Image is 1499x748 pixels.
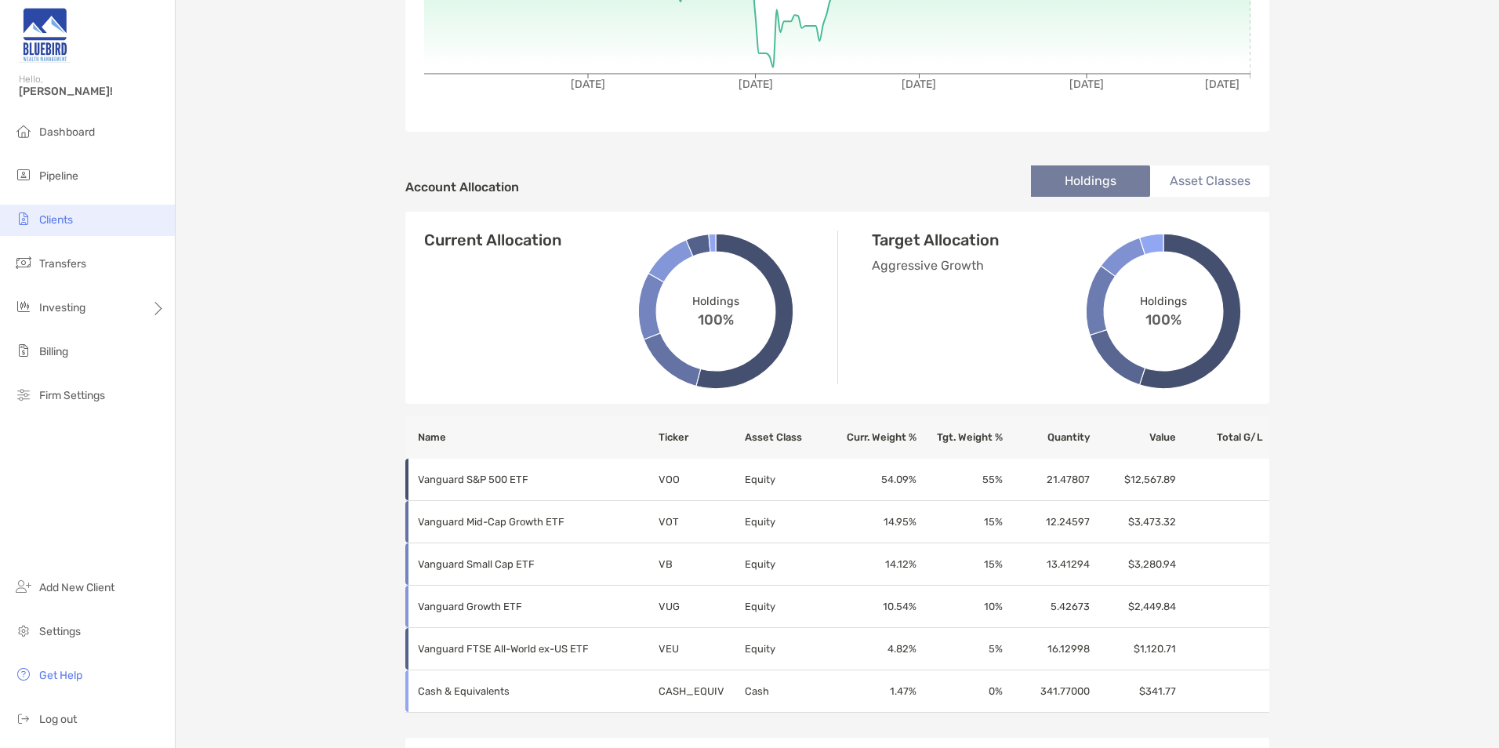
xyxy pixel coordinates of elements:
[424,231,561,249] h4: Current Allocation
[744,628,830,670] td: Equity
[14,577,33,596] img: add_new_client icon
[39,669,82,682] span: Get Help
[418,681,637,701] p: Cash & Equivalents
[19,85,165,98] span: [PERSON_NAME]!
[917,543,1004,586] td: 15 %
[39,125,95,139] span: Dashboard
[872,256,1115,275] p: Aggressive Growth
[1091,586,1177,628] td: $2,449.84
[830,586,916,628] td: 10.54 %
[917,670,1004,713] td: 0 %
[658,670,744,713] td: CASH_EQUIV
[571,78,605,91] tspan: [DATE]
[14,165,33,184] img: pipeline icon
[39,713,77,726] span: Log out
[830,543,916,586] td: 14.12 %
[1091,670,1177,713] td: $341.77
[1145,307,1181,328] span: 100%
[658,501,744,543] td: VOT
[1091,543,1177,586] td: $3,280.94
[744,459,830,501] td: Equity
[830,628,916,670] td: 4.82 %
[917,501,1004,543] td: 15 %
[1091,459,1177,501] td: $12,567.89
[1004,459,1090,501] td: 21.47807
[1004,543,1090,586] td: 13.41294
[14,122,33,140] img: dashboard icon
[917,628,1004,670] td: 5 %
[872,231,1115,249] h4: Target Allocation
[1004,416,1090,459] th: Quantity
[658,459,744,501] td: VOO
[917,586,1004,628] td: 10 %
[1140,294,1186,307] span: Holdings
[739,78,773,91] tspan: [DATE]
[917,459,1004,501] td: 55 %
[39,581,114,594] span: Add New Client
[744,543,830,586] td: Equity
[39,389,105,402] span: Firm Settings
[744,501,830,543] td: Equity
[39,625,81,638] span: Settings
[19,6,71,63] img: Zoe Logo
[418,554,637,574] p: Vanguard Small Cap ETF
[658,628,744,670] td: VEU
[830,670,916,713] td: 1.47 %
[1150,165,1269,197] li: Asset Classes
[902,78,936,91] tspan: [DATE]
[14,665,33,684] img: get-help icon
[830,459,916,501] td: 54.09 %
[698,307,734,328] span: 100%
[917,416,1004,459] th: Tgt. Weight %
[1031,165,1150,197] li: Holdings
[39,257,86,271] span: Transfers
[744,670,830,713] td: Cash
[1091,628,1177,670] td: $1,120.71
[1069,78,1104,91] tspan: [DATE]
[658,416,744,459] th: Ticker
[658,586,744,628] td: VUG
[14,621,33,640] img: settings icon
[39,345,68,358] span: Billing
[418,470,637,489] p: Vanguard S&P 500 ETF
[1177,416,1269,459] th: Total G/L
[14,709,33,728] img: logout icon
[418,597,637,616] p: Vanguard Growth ETF
[830,501,916,543] td: 14.95 %
[14,297,33,316] img: investing icon
[1091,416,1177,459] th: Value
[1004,628,1090,670] td: 16.12998
[1004,501,1090,543] td: 12.24597
[14,385,33,404] img: firm-settings icon
[744,416,830,459] th: Asset Class
[405,416,658,459] th: Name
[1004,586,1090,628] td: 5.42673
[39,213,73,227] span: Clients
[1205,78,1239,91] tspan: [DATE]
[658,543,744,586] td: VB
[39,169,78,183] span: Pipeline
[14,253,33,272] img: transfers icon
[830,416,916,459] th: Curr. Weight %
[14,341,33,360] img: billing icon
[744,586,830,628] td: Equity
[1004,670,1090,713] td: 341.77000
[418,512,637,532] p: Vanguard Mid-Cap Growth ETF
[692,294,739,307] span: Holdings
[39,301,85,314] span: Investing
[14,209,33,228] img: clients icon
[405,180,519,194] h4: Account Allocation
[418,639,637,659] p: Vanguard FTSE All-World ex-US ETF
[1091,501,1177,543] td: $3,473.32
